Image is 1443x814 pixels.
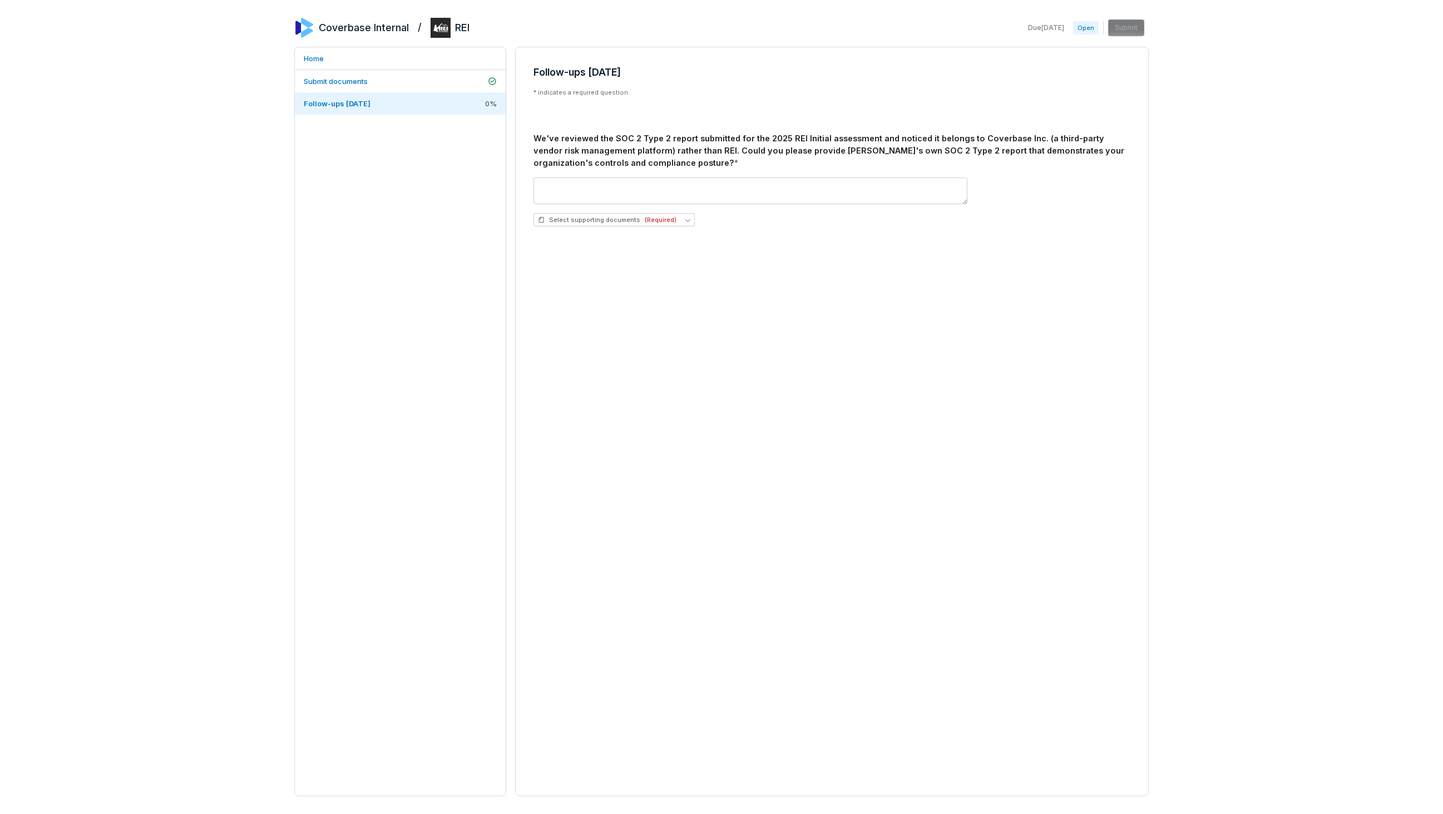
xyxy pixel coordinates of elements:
[418,18,422,34] h2: /
[304,77,368,86] span: Submit documents
[455,21,470,35] h2: REI
[533,132,1130,169] div: We've reviewed the SOC 2 Type 2 report submitted for the 2025 REI Initial assessment and noticed ...
[538,216,676,224] span: Select supporting documents
[295,92,506,115] a: Follow-ups [DATE]0%
[1028,23,1064,32] span: Due [DATE]
[533,65,1130,80] h3: Follow-ups [DATE]
[304,99,370,108] span: Follow-ups [DATE]
[533,88,1130,97] p: * indicates a required question
[1073,21,1099,34] span: Open
[485,98,497,108] span: 0 %
[319,21,409,35] h2: Coverbase Internal
[645,216,676,224] span: (Required)
[295,47,506,70] a: Home
[295,70,506,92] a: Submit documents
